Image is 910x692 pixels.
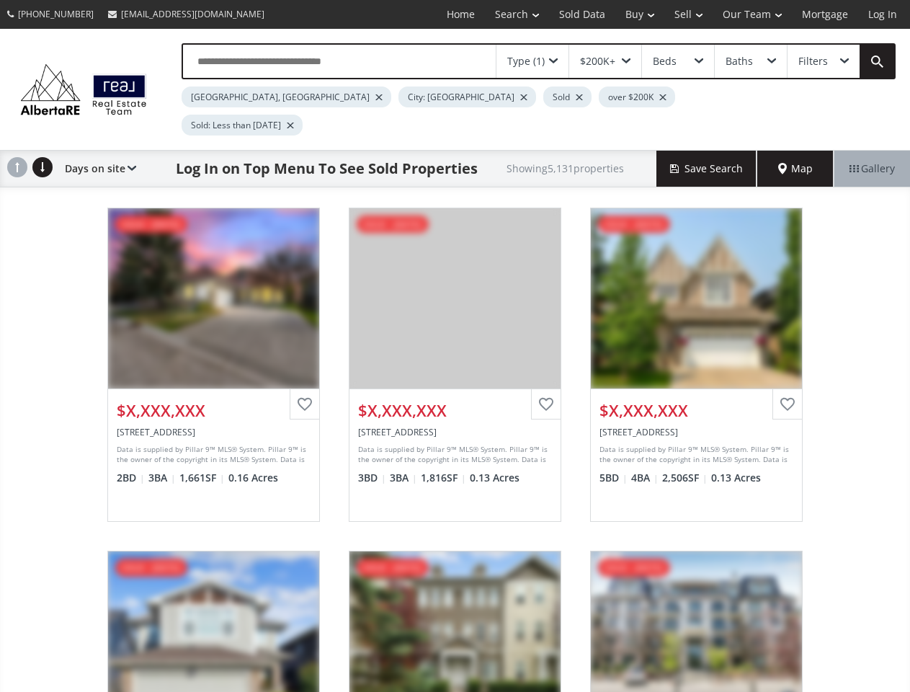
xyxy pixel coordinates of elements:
[711,471,761,485] span: 0.13 Acres
[599,399,793,422] div: $X,XXX,XXX
[358,399,552,422] div: $X,XXX,XXX
[757,151,834,187] div: Map
[653,56,677,66] div: Beds
[576,193,817,536] a: sold - [DATE]$X,XXX,XXX[STREET_ADDRESS]Data is supplied by Pillar 9™ MLS® System. Pillar 9™ is th...
[834,151,910,187] div: Gallery
[599,444,790,466] div: Data is supplied by Pillar 9™ MLS® System. Pillar 9™ is the owner of the copyright in its MLS® Sy...
[358,444,548,466] div: Data is supplied by Pillar 9™ MLS® System. Pillar 9™ is the owner of the copyright in its MLS® Sy...
[176,159,478,179] h1: Log In on Top Menu To See Sold Properties
[182,86,391,107] div: [GEOGRAPHIC_DATA], [GEOGRAPHIC_DATA]
[14,61,153,118] img: Logo
[507,56,545,66] div: Type (1)
[117,426,311,438] div: 156 Scenic Ridge Crescent NW, Calgary, AB T3L 1V7
[470,471,519,485] span: 0.13 Acres
[849,161,895,176] span: Gallery
[358,471,386,485] span: 3 BD
[421,471,466,485] span: 1,816 SF
[117,444,307,466] div: Data is supplied by Pillar 9™ MLS® System. Pillar 9™ is the owner of the copyright in its MLS® Sy...
[101,1,272,27] a: [EMAIL_ADDRESS][DOMAIN_NAME]
[662,471,708,485] span: 2,506 SF
[117,399,311,422] div: $X,XXX,XXX
[228,471,278,485] span: 0.16 Acres
[599,471,628,485] span: 5 BD
[58,151,136,187] div: Days on site
[778,161,813,176] span: Map
[18,8,94,20] span: [PHONE_NUMBER]
[631,471,659,485] span: 4 BA
[148,471,176,485] span: 3 BA
[182,115,303,136] div: Sold: Less than [DATE]
[507,163,624,174] h2: Showing 5,131 properties
[599,86,675,107] div: over $200K
[543,86,592,107] div: Sold
[121,8,264,20] span: [EMAIL_ADDRESS][DOMAIN_NAME]
[117,471,145,485] span: 2 BD
[334,193,576,536] a: sold - [DATE]$X,XXX,XXX[STREET_ADDRESS]Data is supplied by Pillar 9™ MLS® System. Pillar 9™ is th...
[93,193,334,536] a: sold - [DATE]$X,XXX,XXX[STREET_ADDRESS]Data is supplied by Pillar 9™ MLS® System. Pillar 9™ is th...
[358,426,552,438] div: 511 Evergreen Circle SW, Calgary, AB T2Y 0H2
[398,86,536,107] div: City: [GEOGRAPHIC_DATA]
[179,471,225,485] span: 1,661 SF
[726,56,753,66] div: Baths
[798,56,828,66] div: Filters
[390,471,417,485] span: 3 BA
[599,426,793,438] div: 242 Discovery Ridge Bay SW, Calgary, AB T3H 5T7
[656,151,757,187] button: Save Search
[580,56,615,66] div: $200K+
